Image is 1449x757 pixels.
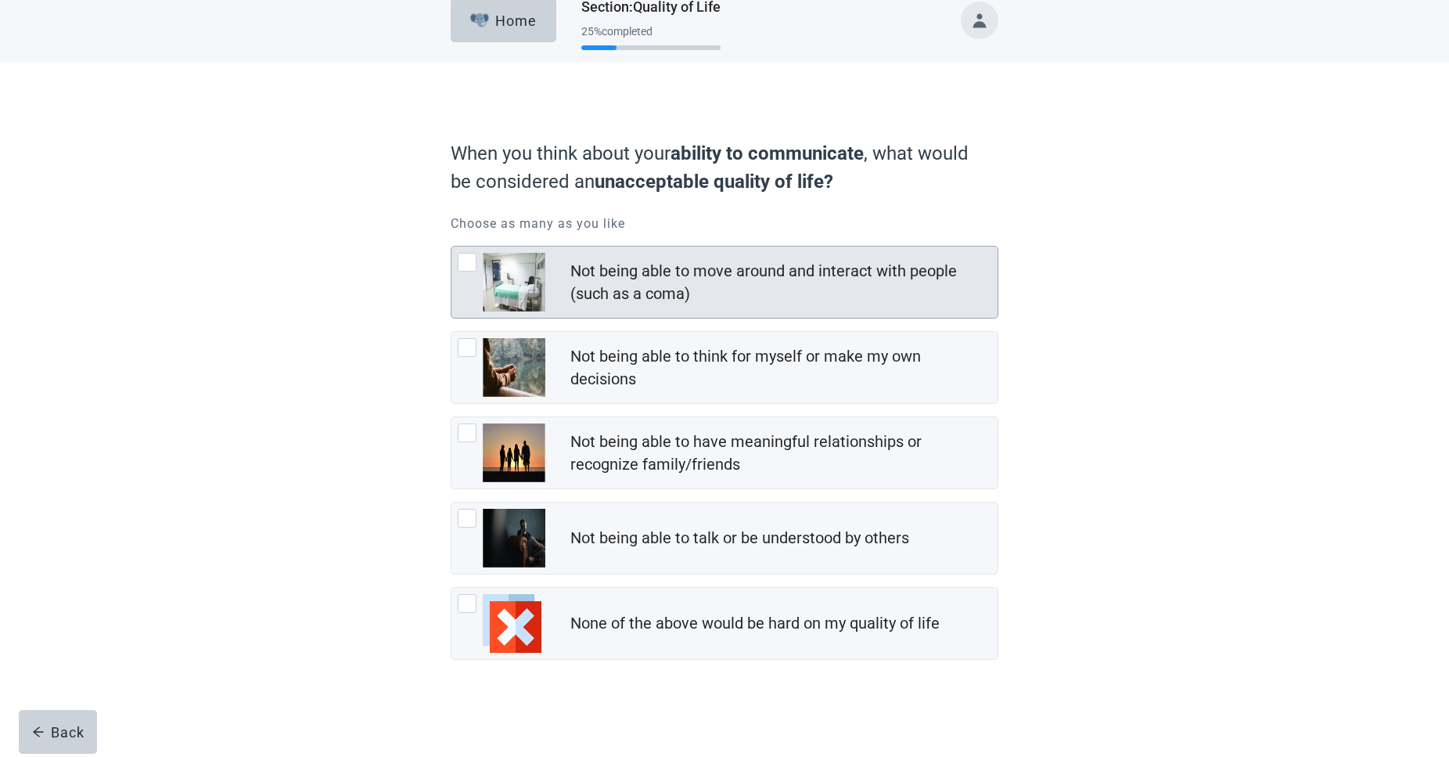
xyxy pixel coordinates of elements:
[451,214,998,233] p: Choose as many as you like
[570,431,988,476] div: Not being able to have meaningful relationships or recognize family/friends
[570,612,940,635] div: None of the above would be hard on my quality of life
[470,13,538,28] div: Home
[32,726,45,738] span: arrow-left
[595,171,833,193] strong: unacceptable quality of life?
[19,710,97,754] button: arrow-leftBack
[961,2,998,39] button: Toggle account menu
[671,142,864,164] strong: ability to communicate
[570,345,988,391] div: Not being able to think for myself or make my own decisions
[470,13,490,27] img: Elephant
[581,25,721,38] div: 25 % completed
[32,724,84,740] div: Back
[451,139,991,196] label: When you think about your , what would be considered an
[570,527,909,550] div: Not being able to talk or be understood by others
[570,260,988,305] div: Not being able to move around and interact with people (such as a coma)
